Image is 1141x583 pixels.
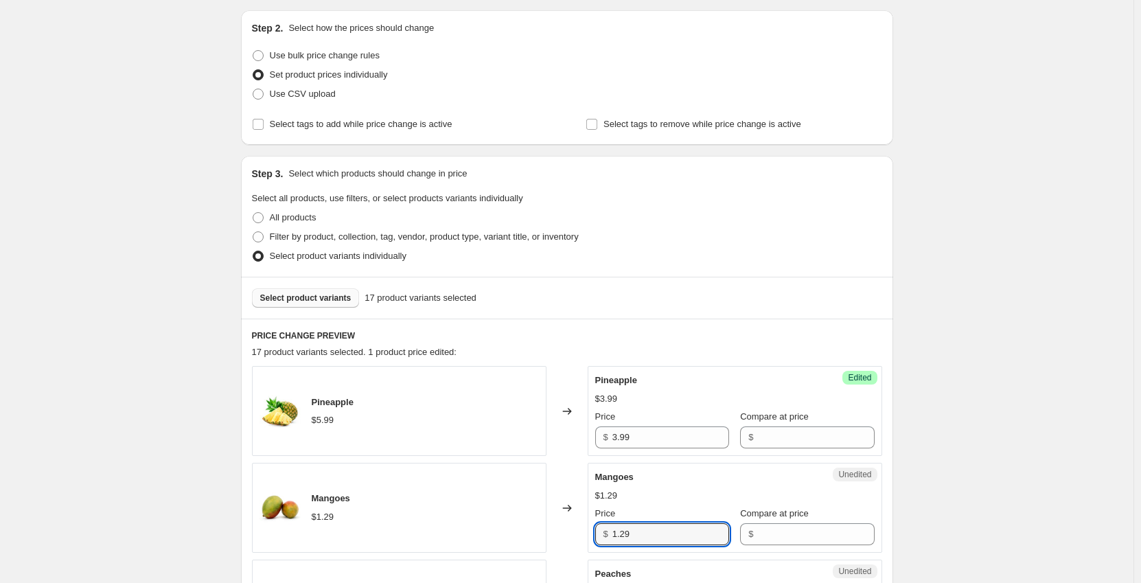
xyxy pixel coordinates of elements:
span: $ [748,529,753,539]
span: Compare at price [740,508,809,518]
h2: Step 2. [252,21,284,35]
h6: PRICE CHANGE PREVIEW [252,330,882,341]
span: 17 product variants selected. 1 product price edited: [252,347,457,357]
img: mangos_80x.jpg [260,488,301,529]
span: Select product variants [260,293,351,304]
p: Select how the prices should change [288,21,434,35]
button: Select product variants [252,288,360,308]
span: Filter by product, collection, tag, vendor, product type, variant title, or inventory [270,231,579,242]
span: Set product prices individually [270,69,388,80]
span: Pineapple [312,397,354,407]
div: $1.29 [595,489,618,503]
span: Select all products, use filters, or select products variants individually [252,193,523,203]
span: 17 product variants selected [365,291,476,305]
span: Edited [848,372,871,383]
span: $ [603,529,608,539]
span: Select tags to add while price change is active [270,119,452,129]
span: Mangoes [595,472,634,482]
span: Unedited [838,566,871,577]
div: $1.29 [312,510,334,524]
span: $ [603,432,608,442]
span: Compare at price [740,411,809,422]
span: Pineapple [595,375,637,385]
div: $3.99 [595,392,618,406]
img: Pineapple_web_80x.jpg [260,391,301,432]
span: Price [595,411,616,422]
span: Peaches [595,569,632,579]
div: $5.99 [312,413,334,427]
span: Select product variants individually [270,251,406,261]
span: Mangoes [312,493,350,503]
span: Select tags to remove while price change is active [603,119,801,129]
span: Unedited [838,469,871,480]
h2: Step 3. [252,167,284,181]
span: Use CSV upload [270,89,336,99]
p: Select which products should change in price [288,167,467,181]
span: Price [595,508,616,518]
span: $ [748,432,753,442]
span: All products [270,212,316,222]
span: Use bulk price change rules [270,50,380,60]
